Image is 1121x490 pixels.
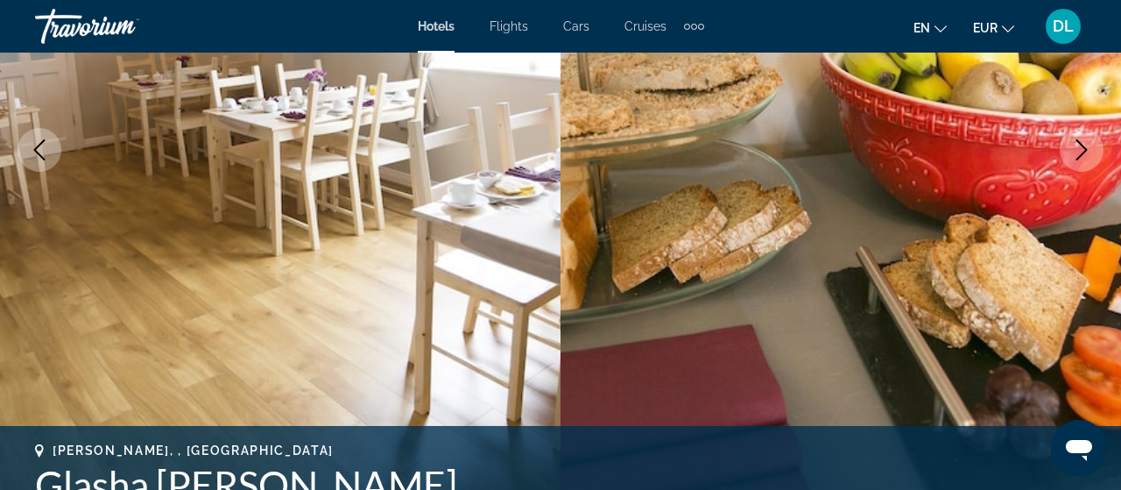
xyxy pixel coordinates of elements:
[973,15,1014,40] button: Change currency
[35,4,210,49] a: Travorium
[913,15,947,40] button: Change language
[563,19,589,33] a: Cars
[1040,8,1086,45] button: User Menu
[913,21,930,35] span: en
[53,444,334,458] span: [PERSON_NAME], , [GEOGRAPHIC_DATA]
[18,128,61,172] button: Previous image
[490,19,528,33] a: Flights
[973,21,998,35] span: EUR
[684,12,704,40] button: Extra navigation items
[624,19,666,33] a: Cruises
[1051,420,1107,476] iframe: Button to launch messaging window
[1053,18,1074,35] span: DL
[1060,128,1103,172] button: Next image
[418,19,455,33] a: Hotels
